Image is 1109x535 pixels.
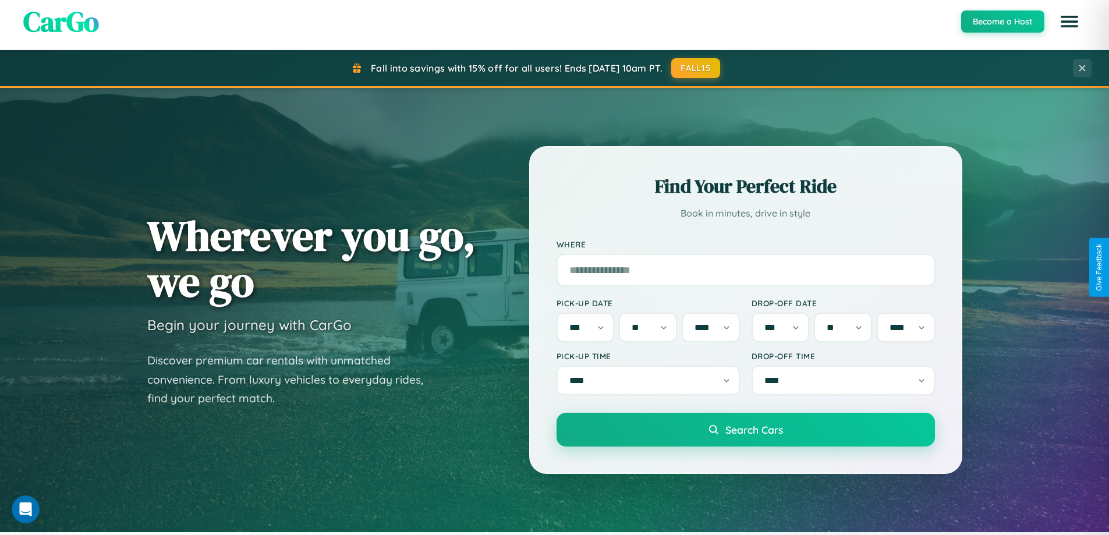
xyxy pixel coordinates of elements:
button: Open menu [1053,5,1086,38]
h1: Wherever you go, we go [147,212,476,304]
span: Fall into savings with 15% off for all users! Ends [DATE] 10am PT. [371,62,662,74]
h3: Begin your journey with CarGo [147,316,352,334]
label: Drop-off Date [752,298,935,308]
div: Give Feedback [1095,244,1103,291]
h2: Find Your Perfect Ride [557,173,935,199]
button: Search Cars [557,413,935,447]
label: Pick-up Time [557,351,740,361]
p: Book in minutes, drive in style [557,205,935,222]
label: Pick-up Date [557,298,740,308]
iframe: Intercom live chat [12,495,40,523]
button: FALL15 [671,58,720,78]
span: Search Cars [725,423,783,436]
span: CarGo [23,2,99,41]
label: Where [557,239,935,249]
p: Discover premium car rentals with unmatched convenience. From luxury vehicles to everyday rides, ... [147,351,438,408]
label: Drop-off Time [752,351,935,361]
button: Become a Host [961,10,1044,33]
